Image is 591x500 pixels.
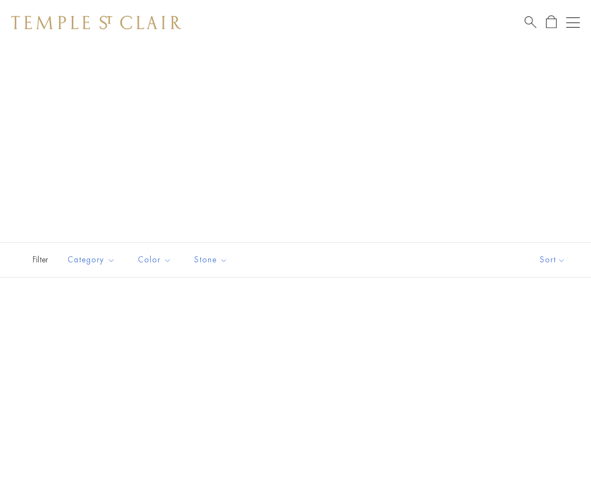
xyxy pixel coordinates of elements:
[11,16,181,29] img: Temple St. Clair
[514,243,591,277] button: Show sort by
[566,16,580,29] button: Open navigation
[186,247,236,273] button: Stone
[129,247,180,273] button: Color
[525,15,536,29] a: Search
[132,253,180,267] span: Color
[59,247,124,273] button: Category
[189,253,236,267] span: Stone
[546,15,557,29] a: Open Shopping Bag
[62,253,124,267] span: Category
